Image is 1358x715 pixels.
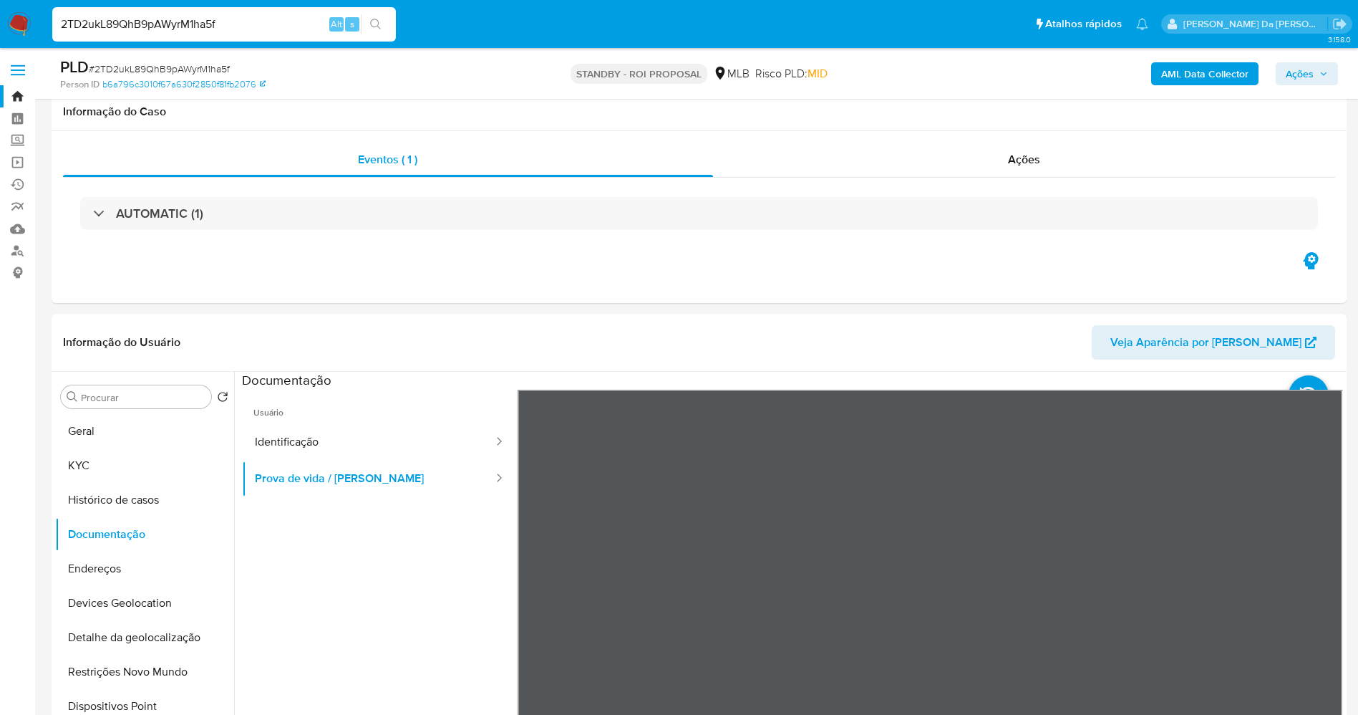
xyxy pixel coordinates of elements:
button: Retornar ao pedido padrão [217,391,228,407]
button: Detalhe da geolocalização [55,620,234,655]
h3: AUTOMATIC (1) [116,206,203,221]
span: MID [807,65,828,82]
a: Notificações [1136,18,1148,30]
b: AML Data Collector [1161,62,1248,85]
h1: Informação do Caso [63,105,1335,119]
div: MLB [713,66,750,82]
span: Risco PLD: [755,66,828,82]
button: Restrições Novo Mundo [55,655,234,689]
p: STANDBY - ROI PROPOSAL [571,64,707,84]
b: PLD [60,55,89,78]
input: Procurar [81,391,205,404]
h1: Informação do Usuário [63,335,180,350]
button: KYC [55,448,234,483]
button: Devices Geolocation [55,586,234,620]
span: Ações [1286,62,1314,85]
button: AML Data Collector [1151,62,1258,85]
button: Documentação [55,517,234,552]
div: AUTOMATIC (1) [80,197,1318,230]
button: Histórico de casos [55,483,234,517]
span: s [350,17,354,31]
button: Endereços [55,552,234,586]
button: Procurar [67,391,78,403]
span: Atalhos rápidos [1045,16,1122,32]
span: # 2TD2ukL89QhB9pAWyrM1ha5f [89,62,230,76]
button: Ações [1276,62,1338,85]
a: Sair [1332,16,1347,32]
span: Alt [331,17,342,31]
p: patricia.varelo@mercadopago.com.br [1183,17,1328,31]
b: Person ID [60,78,100,91]
input: Pesquise usuários ou casos... [52,15,396,34]
span: Eventos ( 1 ) [358,151,417,168]
button: Veja Aparência por [PERSON_NAME] [1092,325,1335,360]
button: search-icon [361,14,390,34]
span: Ações [1008,151,1040,168]
span: Veja Aparência por [PERSON_NAME] [1110,325,1301,360]
button: Geral [55,414,234,448]
a: b6a796c3010f67a630f2850f81fb2076 [102,78,266,91]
